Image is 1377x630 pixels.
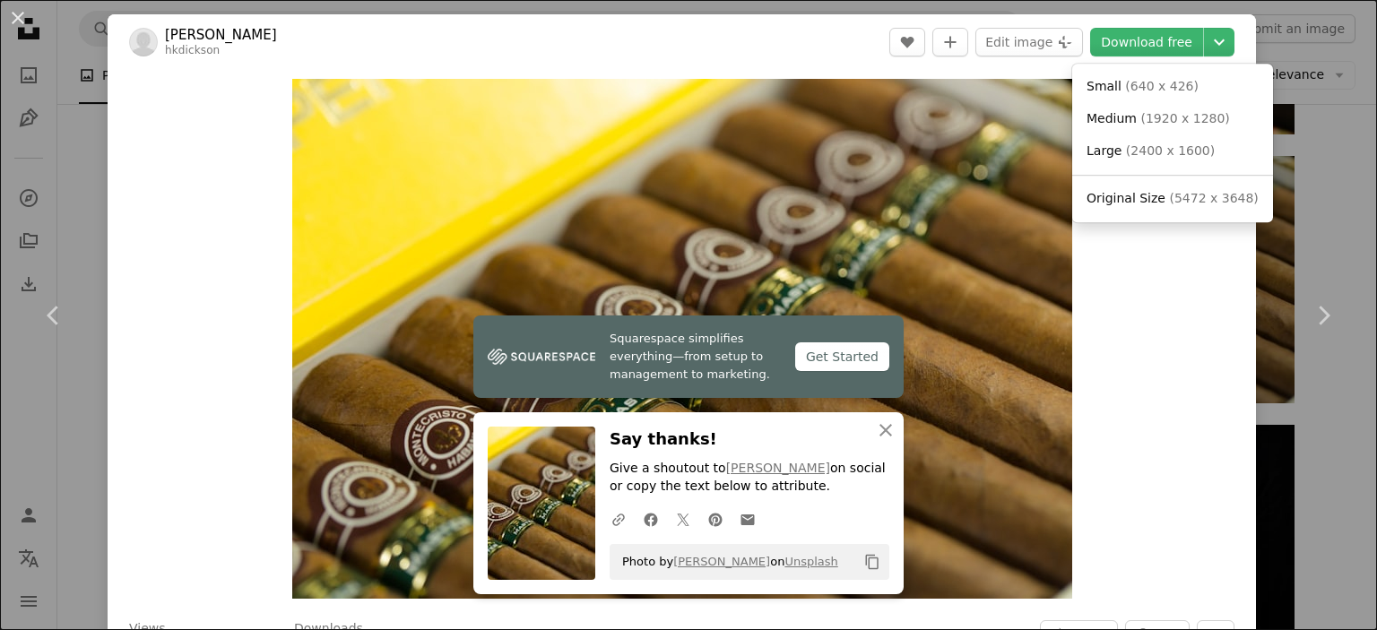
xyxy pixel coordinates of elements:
span: Small [1087,79,1122,93]
span: ( 1920 x 1280 ) [1140,111,1229,125]
span: Medium [1087,111,1137,125]
span: Large [1087,143,1122,158]
span: ( 2400 x 1600 ) [1126,143,1215,158]
button: Choose download size [1204,28,1234,56]
span: Original Size [1087,191,1165,205]
span: ( 5472 x 3648 ) [1169,191,1258,205]
div: Choose download size [1072,64,1273,222]
span: ( 640 x 426 ) [1125,79,1199,93]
